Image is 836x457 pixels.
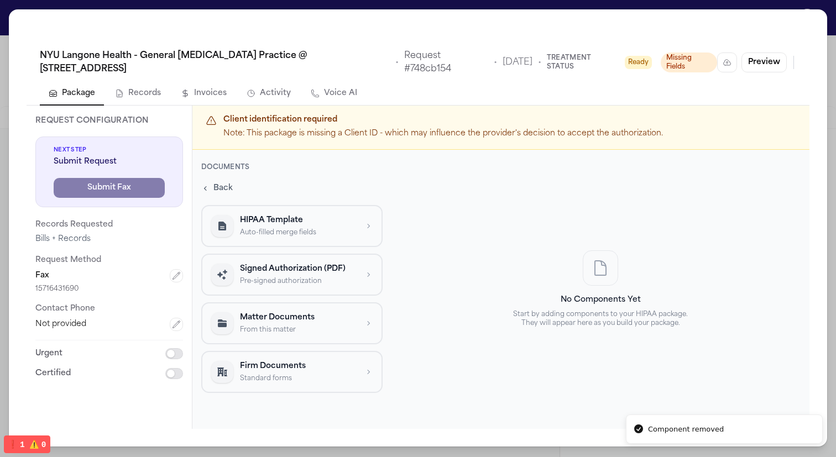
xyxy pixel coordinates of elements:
[547,54,619,71] span: Treatment Status
[35,367,71,380] p: Certified
[201,205,383,247] button: HIPAA TemplateAuto-filled merge fields
[512,295,689,306] h4: No Components Yet
[240,312,357,323] p: Matter Documents
[741,52,787,72] button: Preview
[625,56,652,69] span: Ready
[240,361,357,372] p: Firm Documents
[201,302,383,344] button: Matter DocumentsFrom this matter
[223,114,663,125] p: Client identification required
[35,319,86,330] span: Not provided
[172,82,236,106] button: Invoices
[494,56,497,69] span: •
[201,163,383,172] h3: Documents
[35,234,183,245] div: Bills + Records
[240,277,357,286] p: Pre-signed authorization
[40,49,390,76] span: NYU Langone Health - General [MEDICAL_DATA] Practice @ [STREET_ADDRESS]
[54,178,165,198] button: Submit Fax
[302,82,366,106] button: Voice AI
[201,351,383,393] button: Firm DocumentsStandard forms
[240,264,357,275] p: Signed Authorization (PDF)
[201,254,383,296] button: Signed Authorization (PDF)Pre-signed authorization
[240,374,357,383] p: Standard forms
[538,56,541,69] span: •
[223,128,663,140] p: Note: This package is missing a Client ID - which may influence the provider's decision to accept...
[199,181,235,196] button: Back
[35,114,183,128] p: Request Configuration
[648,424,724,435] div: Component removed
[35,254,183,267] p: Request Method
[404,49,488,76] span: Request # 748cb154
[512,310,689,328] p: Start by adding components to your HIPAA package. They will appear here as you build your package.
[503,56,532,69] span: [DATE]
[395,56,399,69] span: •
[35,270,49,281] span: Fax
[661,52,717,72] span: Missing Fields
[106,82,170,106] button: Records
[213,183,233,194] span: Back
[40,82,104,106] button: Package
[240,228,357,237] p: Auto-filled merge fields
[35,347,62,360] p: Urgent
[238,82,300,106] button: Activity
[54,156,165,167] span: Submit Request
[240,325,357,334] p: From this matter
[35,218,183,232] p: Records Requested
[54,146,165,154] span: Next Step
[35,285,183,293] div: 15716431690
[240,215,357,226] p: HIPAA Template
[35,302,183,316] p: Contact Phone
